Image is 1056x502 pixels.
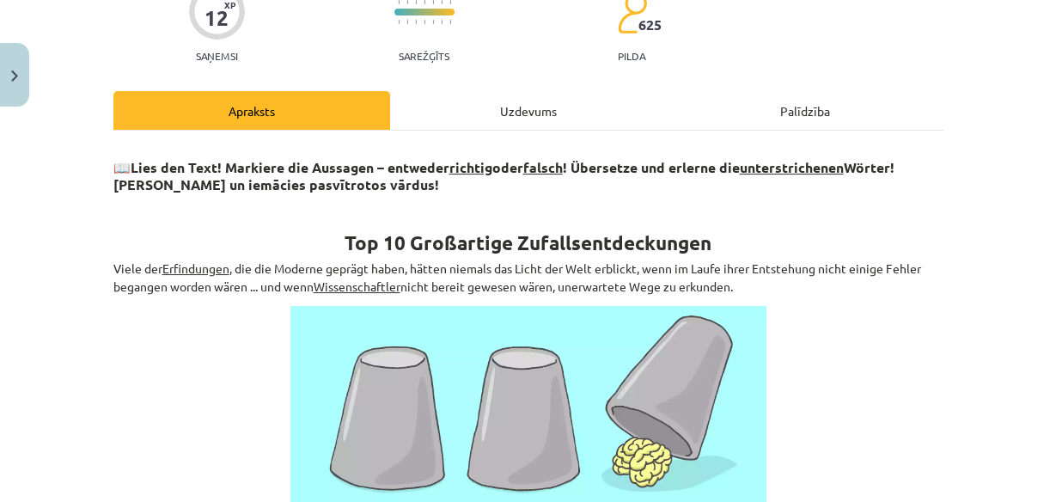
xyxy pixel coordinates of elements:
div: Uzdevums [390,91,667,130]
p: Saņemsi [189,50,245,62]
u: falsch [523,158,563,176]
img: icon-short-line-57e1e144782c952c97e751825c79c345078a6d821885a25fce030b3d8c18986b.svg [398,20,400,24]
img: icon-short-line-57e1e144782c952c97e751825c79c345078a6d821885a25fce030b3d8c18986b.svg [406,20,408,24]
u: richtig [449,158,492,176]
div: Apraksts [113,91,390,130]
img: icon-short-line-57e1e144782c952c97e751825c79c345078a6d821885a25fce030b3d8c18986b.svg [424,20,425,24]
img: icon-short-line-57e1e144782c952c97e751825c79c345078a6d821885a25fce030b3d8c18986b.svg [415,20,417,24]
u: unterstrichenen [740,158,844,176]
img: icon-close-lesson-0947bae3869378f0d4975bcd49f059093ad1ed9edebbc8119c70593378902aed.svg [11,70,18,82]
div: 12 [204,6,229,30]
img: icon-short-line-57e1e144782c952c97e751825c79c345078a6d821885a25fce030b3d8c18986b.svg [449,20,451,24]
span: 625 [638,17,662,33]
u: Wissenschaftler [314,279,400,294]
strong: Top 10 Großartige Zufallsentdeckungen [345,230,711,255]
img: icon-short-line-57e1e144782c952c97e751825c79c345078a6d821885a25fce030b3d8c18986b.svg [432,20,434,24]
strong: Lies den Text! Markiere die Aussagen – entweder oder ! Übersetze und erlerne die Wörter! [PERSON_... [113,158,894,193]
p: pilda [618,50,645,62]
u: Erfindungen [162,260,229,276]
h3: 📖 [113,146,943,195]
div: Palīdzība [667,91,943,130]
p: Sarežģīts [399,50,449,62]
p: Viele der , die die Moderne geprägt haben, hätten niemals das Licht der Welt erblickt, wenn im La... [113,260,943,296]
img: icon-short-line-57e1e144782c952c97e751825c79c345078a6d821885a25fce030b3d8c18986b.svg [441,20,443,24]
